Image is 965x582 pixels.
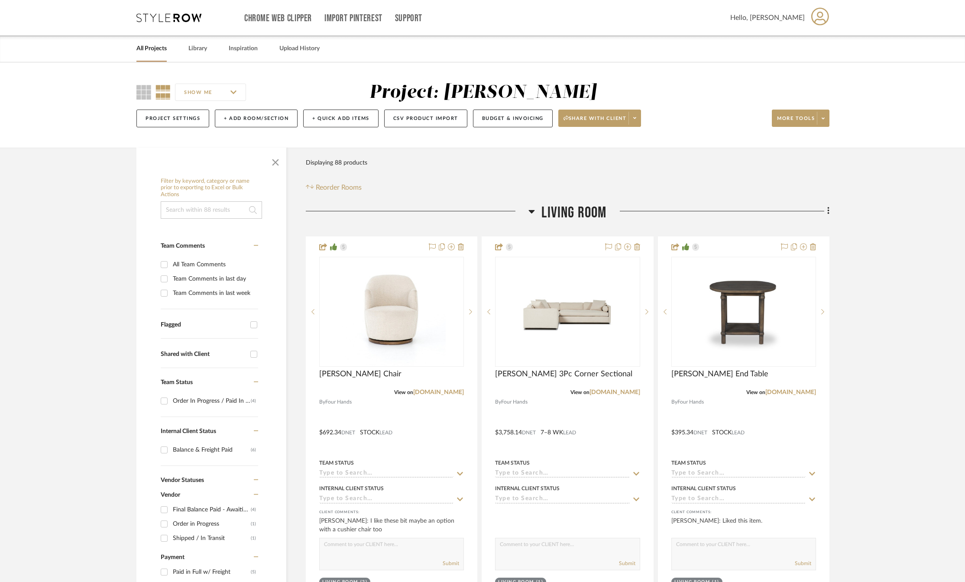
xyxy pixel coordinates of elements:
div: Final Balance Paid - Awaiting Shipping [173,503,251,517]
button: More tools [772,110,829,127]
input: Type to Search… [319,470,453,478]
span: [PERSON_NAME] Chair [319,369,402,379]
div: [PERSON_NAME]: I like these bit maybe an option with a cushier chair too [319,517,464,534]
button: Project Settings [136,110,209,127]
div: Internal Client Status [495,485,560,492]
span: Hello, [PERSON_NAME] [730,13,805,23]
input: Search within 88 results [161,201,262,219]
span: Four Hands [677,398,704,406]
a: Upload History [279,43,320,55]
div: Internal Client Status [319,485,384,492]
a: Library [188,43,207,55]
div: Team Comments in last day [173,272,256,286]
div: [PERSON_NAME]: Liked this item. [671,517,816,534]
div: Order In Progress / Paid In Full w/ Freight, No Balance due [173,394,251,408]
span: By [495,398,501,406]
a: Inspiration [229,43,258,55]
a: All Projects [136,43,167,55]
span: View on [394,390,413,395]
img: Charnes End Table [690,258,798,366]
a: [DOMAIN_NAME] [765,389,816,395]
div: Internal Client Status [671,485,736,492]
button: Submit [795,559,811,567]
div: (4) [251,394,256,408]
div: Team Status [495,459,530,467]
div: (4) [251,503,256,517]
input: Type to Search… [671,495,806,504]
div: Paid in Full w/ Freight [173,565,251,579]
input: Type to Search… [495,470,629,478]
div: Order in Progress [173,517,251,531]
a: Support [395,15,422,22]
span: Reorder Rooms [316,182,362,193]
div: (6) [251,443,256,457]
div: All Team Comments [173,258,256,272]
a: [DOMAIN_NAME] [413,389,464,395]
span: By [671,398,677,406]
div: Shared with Client [161,351,246,358]
span: Team Comments [161,243,205,249]
div: Project: [PERSON_NAME] [369,84,596,102]
span: Team Status [161,379,193,385]
span: View on [746,390,765,395]
span: View on [570,390,589,395]
div: (1) [251,517,256,531]
img: Sawyer 3Pc Corner Sectional [513,258,622,366]
a: Import Pinterest [324,15,382,22]
span: Vendor [161,492,180,498]
button: Submit [443,559,459,567]
span: Internal Client Status [161,428,216,434]
a: [DOMAIN_NAME] [589,389,640,395]
input: Type to Search… [671,470,806,478]
input: Type to Search… [319,495,453,504]
div: Displaying 88 products [306,154,367,171]
div: Team Comments in last week [173,286,256,300]
button: CSV Product Import [384,110,467,127]
button: Budget & Invoicing [473,110,553,127]
div: Shipped / In Transit [173,531,251,545]
span: [PERSON_NAME] 3Pc Corner Sectional [495,369,632,379]
span: Vendor Statuses [161,477,204,483]
button: Submit [619,559,635,567]
div: Flagged [161,321,246,329]
span: Living Room [541,204,606,222]
button: Close [267,152,284,169]
button: + Add Room/Section [215,110,298,127]
span: Payment [161,554,185,560]
span: More tools [777,115,815,128]
h6: Filter by keyword, category or name prior to exporting to Excel or Bulk Actions [161,178,262,198]
div: (1) [251,531,256,545]
span: Four Hands [325,398,352,406]
button: Share with client [558,110,641,127]
img: Aurora Swivel Chair [337,258,446,366]
div: Team Status [671,459,706,467]
a: Chrome Web Clipper [244,15,312,22]
button: + Quick Add Items [303,110,379,127]
span: [PERSON_NAME] End Table [671,369,768,379]
button: Reorder Rooms [306,182,362,193]
div: Balance & Freight Paid [173,443,251,457]
div: (5) [251,565,256,579]
span: Share with client [563,115,627,128]
span: By [319,398,325,406]
input: Type to Search… [495,495,629,504]
div: Team Status [319,459,354,467]
span: Four Hands [501,398,528,406]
